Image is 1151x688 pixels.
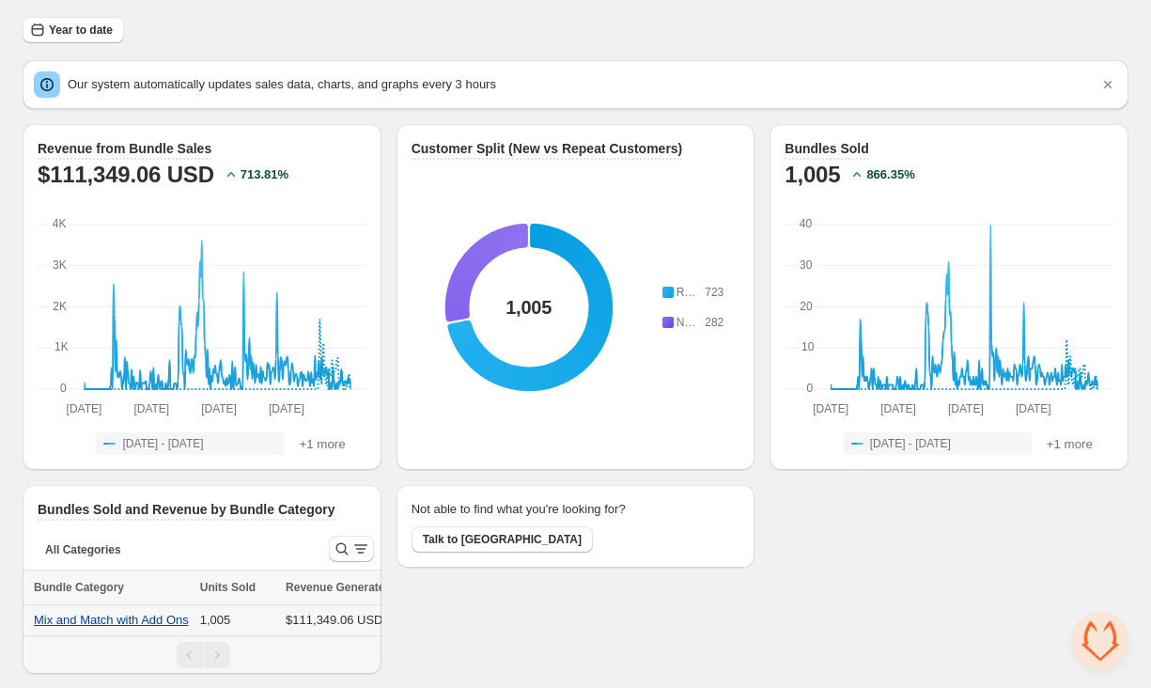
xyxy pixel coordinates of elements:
[807,382,814,395] text: 0
[49,23,113,38] span: Year to date
[201,402,237,415] text: [DATE]
[45,542,121,557] span: All Categories
[866,165,914,184] h2: 866.35 %
[1095,71,1121,98] button: Dismiss notification
[412,500,626,519] h2: Not able to find what you're looking for?
[880,402,916,415] text: [DATE]
[673,282,704,303] td: Repeat Customer
[122,436,203,451] span: [DATE] - [DATE]
[23,635,381,674] nav: Pagination
[673,312,704,333] td: New Customer
[60,382,67,395] text: 0
[241,165,288,184] h2: 713.81 %
[286,613,382,627] span: $111,349.06 USD
[948,402,984,415] text: [DATE]
[844,432,1032,455] button: [DATE] - [DATE]
[814,402,849,415] text: [DATE]
[286,578,392,597] span: Revenue Generated
[200,578,274,597] button: Units Sold
[67,402,102,415] text: [DATE]
[200,578,256,597] span: Units Sold
[293,432,350,455] button: +1 more
[785,160,840,190] h2: 1,005
[677,286,765,299] span: Repeat Customer
[53,300,67,313] text: 2K
[412,526,593,553] button: Talk to [GEOGRAPHIC_DATA]
[53,217,67,230] text: 4K
[800,258,813,272] text: 30
[133,402,169,415] text: [DATE]
[423,532,582,547] span: Talk to [GEOGRAPHIC_DATA]
[801,340,815,353] text: 10
[38,139,211,158] h3: Revenue from Bundle Sales
[412,139,683,158] h3: Customer Split (New vs Repeat Customers)
[705,286,723,299] span: 723
[34,613,189,627] button: Mix and Match with Add Ons
[1016,402,1051,415] text: [DATE]
[200,613,231,627] span: 1,005
[705,316,723,329] span: 282
[1072,613,1128,669] div: Open chat
[801,300,814,313] text: 20
[870,436,951,451] span: [DATE] - [DATE]
[38,500,335,519] h3: Bundles Sold and Revenue by Bundle Category
[23,17,124,43] button: Year to date
[329,536,374,562] button: Search and filter results
[269,402,304,415] text: [DATE]
[34,578,189,597] div: Bundle Category
[53,258,67,272] text: 3K
[68,77,496,91] span: Our system automatically updates sales data, charts, and graphs every 3 hours
[96,432,284,455] button: [DATE] - [DATE]
[800,217,813,230] text: 40
[286,578,411,597] button: Revenue Generated
[785,139,868,158] h3: Bundles Sold
[1041,432,1098,455] button: +1 more
[38,160,214,190] h2: $111,349.06 USD
[677,316,751,329] span: New Customer
[54,340,69,353] text: 1K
